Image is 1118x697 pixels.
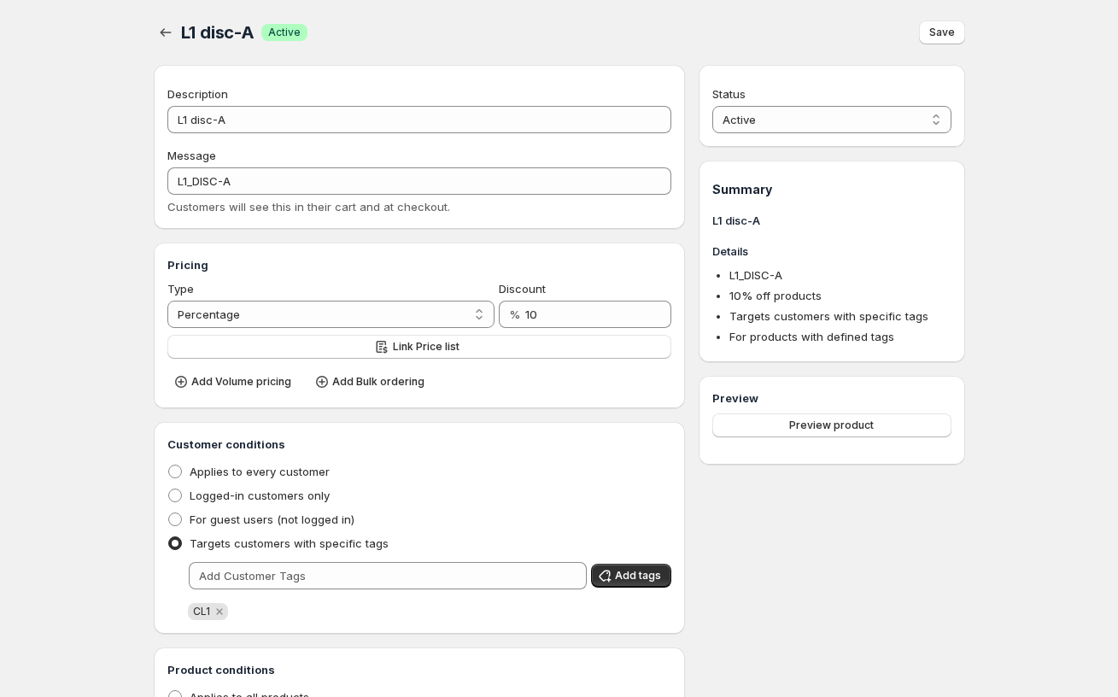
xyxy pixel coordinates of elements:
[712,413,951,437] button: Preview product
[591,564,671,588] button: Add tags
[615,569,661,583] span: Add tags
[191,375,291,389] span: Add Volume pricing
[789,419,874,432] span: Preview product
[167,106,672,133] input: Private internal description
[167,661,672,678] h3: Product conditions
[919,20,965,44] button: Save
[393,340,459,354] span: Link Price list
[308,370,435,394] button: Add Bulk ordering
[167,256,672,273] h3: Pricing
[729,330,894,343] span: For products with defined tags
[193,605,210,618] span: CL1
[332,375,424,389] span: Add Bulk ordering
[712,212,951,229] h3: L1 disc-A
[729,289,822,302] span: 10 % off products
[190,536,389,550] span: Targets customers with specific tags
[189,562,588,589] input: Add Customer Tags
[712,87,746,101] span: Status
[167,200,450,214] span: Customers will see this in their cart and at checkout.
[167,335,672,359] button: Link Price list
[167,282,194,296] span: Type
[268,26,301,39] span: Active
[712,243,951,260] h3: Details
[167,149,216,162] span: Message
[167,370,301,394] button: Add Volume pricing
[712,181,951,198] h1: Summary
[729,268,782,282] span: L1_DISC-A
[167,436,672,453] h3: Customer conditions
[509,307,520,321] span: %
[190,489,330,502] span: Logged-in customers only
[499,282,546,296] span: Discount
[181,22,255,43] span: L1 disc-A
[212,604,227,619] button: Remove CL1
[190,465,330,478] span: Applies to every customer
[190,512,354,526] span: For guest users (not logged in)
[712,389,951,407] h3: Preview
[167,87,228,101] span: Description
[729,309,928,323] span: Targets customers with specific tags
[929,26,955,39] span: Save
